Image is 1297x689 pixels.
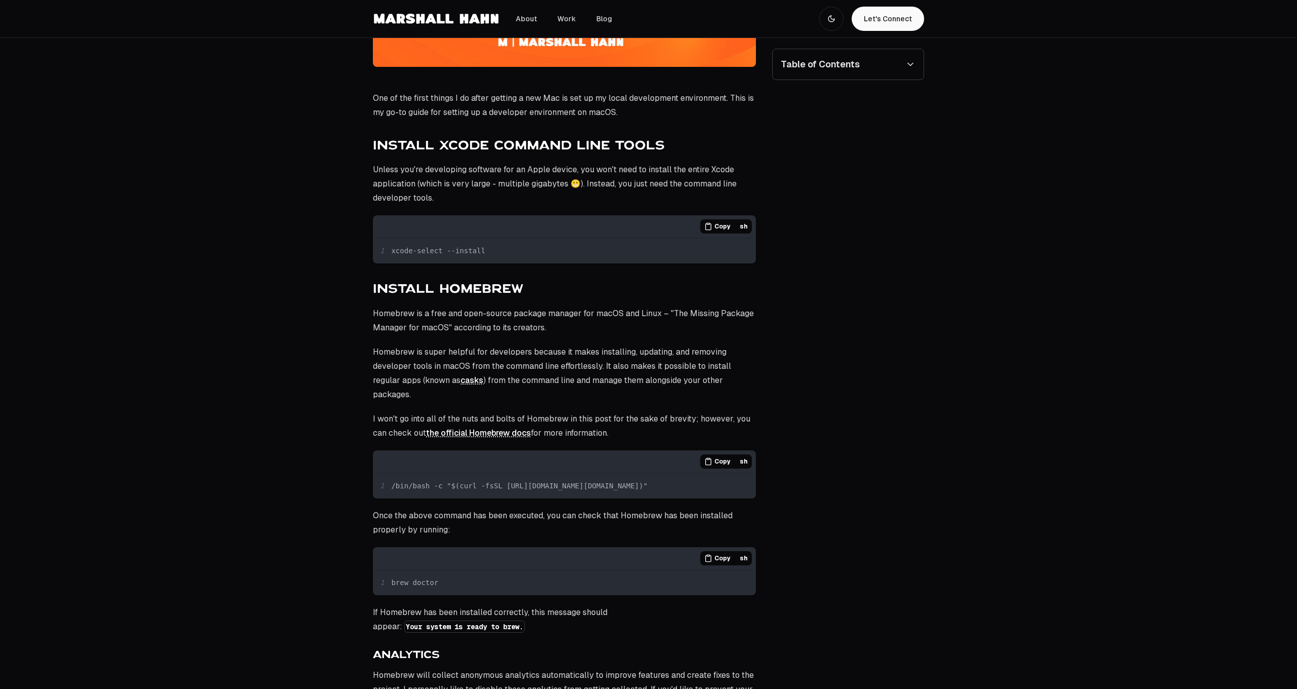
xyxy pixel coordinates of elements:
[373,412,756,440] p: I won't go into all of the nuts and bolts of Homebrew in this post for the sake of brevity; howev...
[373,139,756,156] h3: Install Xcode Command Line Tools
[391,579,438,587] span: brew doctor
[373,509,756,537] p: Once the above command has been executed, you can check that Homebrew has been installed properly...
[588,10,620,28] a: Link to Blog
[700,219,735,234] button: Copy
[380,481,391,491] span: 1
[852,7,924,31] a: Navigate to Let's Connect
[373,163,756,205] p: Unless you're developing software for an Apple device, you won't need to install the entire Xcode...
[373,91,756,120] p: One of the first things I do after getting a new Mac is set up my local development environment. ...
[373,283,756,299] h3: Install Homebrew
[373,345,756,402] p: Homebrew is super helpful for developers because it makes installing, updating, and removing deve...
[404,621,525,633] code: Your system is ready to brew.
[781,57,915,71] summary: Table of Contents
[714,554,731,562] span: Copy
[700,454,735,469] button: Copy
[380,246,391,256] span: 1
[426,428,531,438] a: Link to https://brew.sh/
[373,307,756,335] p: Homebrew is a free and open-source package manager for macOS and Linux – "The Missing Package Man...
[549,10,584,28] a: Link to Work
[714,457,731,466] span: Copy
[373,605,756,634] p: If Homebrew has been installed correctly, this message should appear:
[700,551,735,565] button: Copy
[461,375,483,386] a: Link to https://formulae.brew.sh/cask/
[373,6,500,31] img: Marshall Hahn
[391,482,647,490] span: /bin/bash -c "$(curl -fsSL [URL][DOMAIN_NAME][DOMAIN_NAME])"
[508,10,620,28] nav: Main
[373,649,756,663] h4: Analytics
[781,57,860,71] span: Table of Contents
[391,247,485,255] span: xcode-select --install
[380,578,391,588] span: 1
[508,10,545,28] a: Link to About
[714,222,731,231] span: Copy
